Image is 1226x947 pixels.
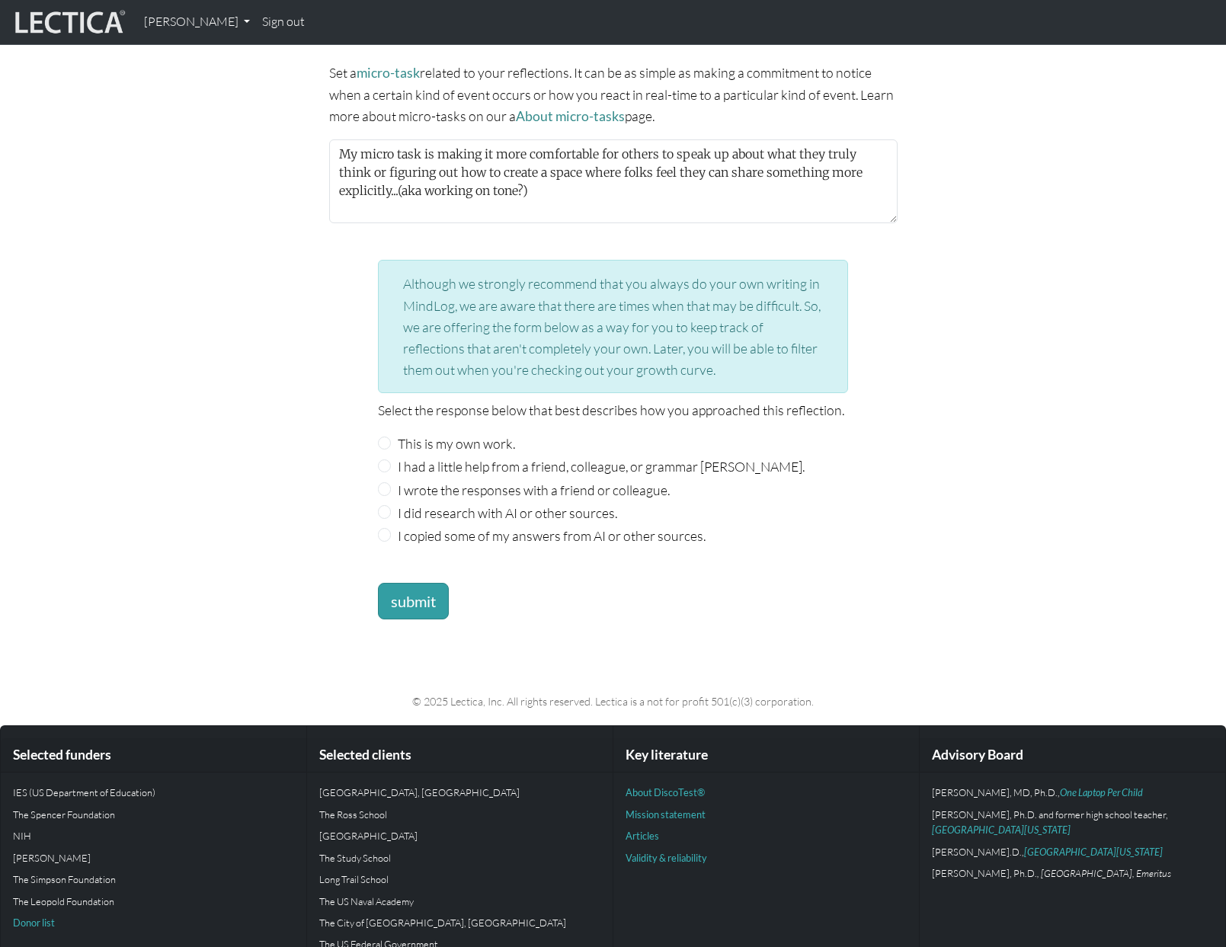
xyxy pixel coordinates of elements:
label: I wrote the responses with a friend or colleague. [398,479,670,501]
input: I copied some of my answers from AI or other sources. [378,528,392,542]
a: micro-task [357,65,420,81]
p: [PERSON_NAME], Ph.D. [932,865,1213,881]
a: Sign out [256,6,311,38]
input: I had a little help from a friend, colleague, or grammar [PERSON_NAME]. [378,459,392,473]
button: submit [378,583,449,619]
a: [GEOGRAPHIC_DATA][US_STATE] [1024,846,1163,858]
p: The Study School [319,850,600,865]
p: The US Naval Academy [319,894,600,909]
em: , [GEOGRAPHIC_DATA], Emeritus [1037,867,1171,879]
div: Key literature [613,738,919,773]
a: [PERSON_NAME] [138,6,256,38]
a: Articles [626,830,659,842]
div: Although we strongly recommend that you always do your own writing in MindLog, we are aware that ... [378,260,849,393]
p: [GEOGRAPHIC_DATA] [319,828,600,843]
input: I wrote the responses with a friend or colleague. [378,482,392,496]
a: [GEOGRAPHIC_DATA][US_STATE] [932,824,1071,836]
a: One Laptop Per Child [1060,786,1143,798]
label: I copied some of my answers from AI or other sources. [398,525,706,546]
a: About micro-tasks [516,108,625,124]
p: IES (US Department of Education) [13,785,294,800]
p: The Simpson Foundation [13,872,294,887]
label: I did research with AI or other sources. [398,502,617,523]
p: Set a related to your reflections. It can be as simple as making a commitment to notice when a ce... [329,62,898,127]
p: The Ross School [319,807,600,822]
div: Selected funders [1,738,306,773]
a: Donor list [13,917,55,929]
label: I had a little help from a friend, colleague, or grammar [PERSON_NAME]. [398,456,805,477]
img: lecticalive [11,8,126,37]
p: [PERSON_NAME] [13,850,294,865]
p: [PERSON_NAME], Ph.D. and former high school teacher, [932,807,1213,838]
div: Selected clients [307,738,613,773]
p: [PERSON_NAME], MD, Ph.D., [932,785,1213,800]
p: [PERSON_NAME].D., [932,844,1213,859]
p: [GEOGRAPHIC_DATA], [GEOGRAPHIC_DATA] [319,785,600,800]
p: Select the response below that best describes how you approached this reflection. [378,399,849,421]
p: The Spencer Foundation [13,807,294,822]
a: Mission statement [626,808,706,821]
p: NIH [13,828,294,843]
p: The City of [GEOGRAPHIC_DATA], [GEOGRAPHIC_DATA] [319,915,600,930]
div: Advisory Board [920,738,1225,773]
p: The Leopold Foundation [13,894,294,909]
p: Long Trail School [319,872,600,887]
a: About DiscoTest® [626,786,705,798]
label: This is my own work. [398,433,515,454]
p: © 2025 Lectica, Inc. All rights reserved. Lectica is a not for profit 501(c)(3) corporation. [120,693,1107,710]
input: I did research with AI or other sources. [378,505,392,519]
a: Validity & reliability [626,852,707,864]
input: This is my own work. [378,437,392,450]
